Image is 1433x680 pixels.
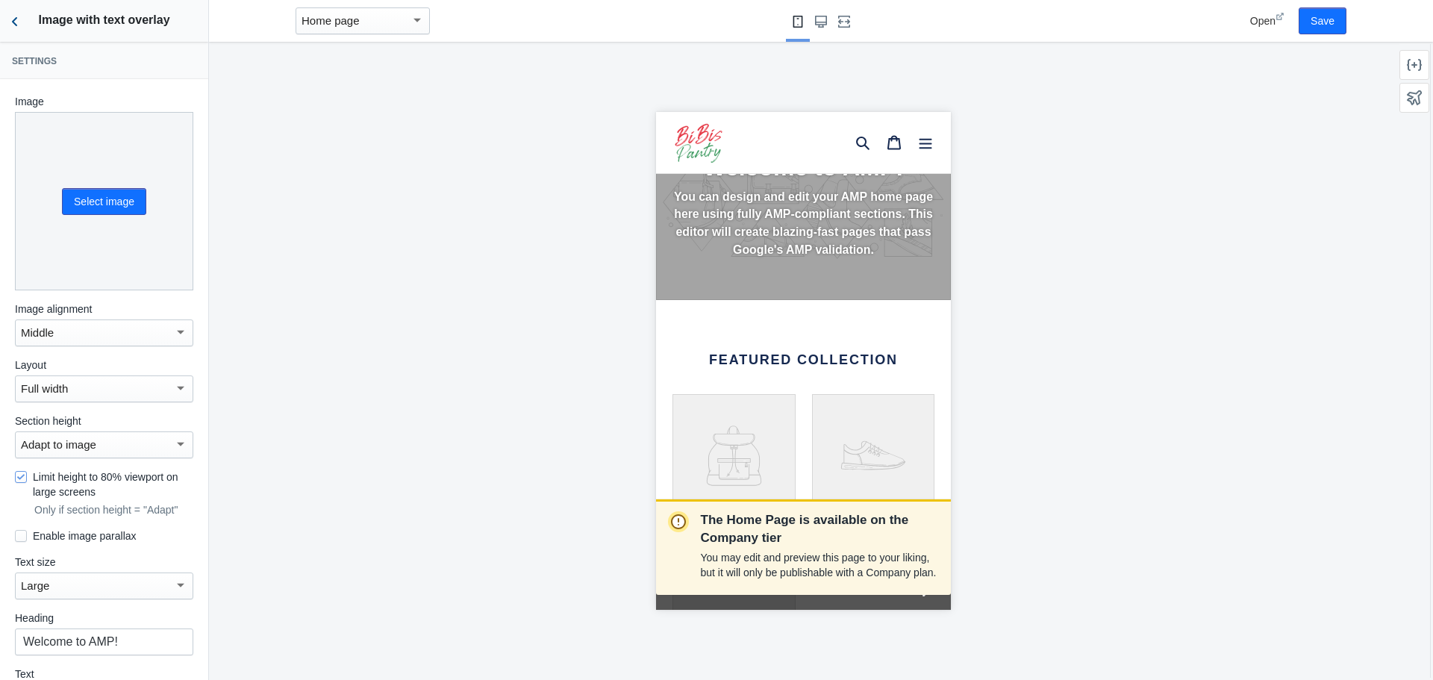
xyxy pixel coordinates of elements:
mat-select-trigger: Full width [21,382,68,395]
label: Limit height to 80% viewport on large screens [15,470,193,499]
label: Image [15,94,193,109]
img: image [16,4,69,57]
p: Only if section height = "Adapt" [34,502,178,517]
label: Image alignment [15,302,193,316]
button: Select image [62,188,146,215]
p: You may edit and preview this page to your liking, but it will only be publishable with a Company... [701,550,939,580]
mat-select-trigger: Adapt to image [21,438,96,451]
h2: Featured collection [16,240,278,257]
label: Enable image parallax [15,528,137,543]
label: Text size [15,555,193,570]
span: Open [1250,15,1276,27]
button: Menu [254,16,285,46]
label: Layout [15,358,193,372]
h3: Settings [12,55,196,67]
mat-select-trigger: Large [21,579,49,592]
p: The Home Page is available on the Company tier [701,511,939,547]
span: Go to full site [16,467,259,487]
mat-select-trigger: Middle [21,326,54,339]
label: Heading [15,611,193,626]
mat-select-trigger: Home page [302,14,360,27]
p: You can design and edit your AMP home page here using fully AMP-compliant sections. This editor w... [16,76,278,147]
label: Section height [15,414,193,428]
button: Save [1299,7,1346,34]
